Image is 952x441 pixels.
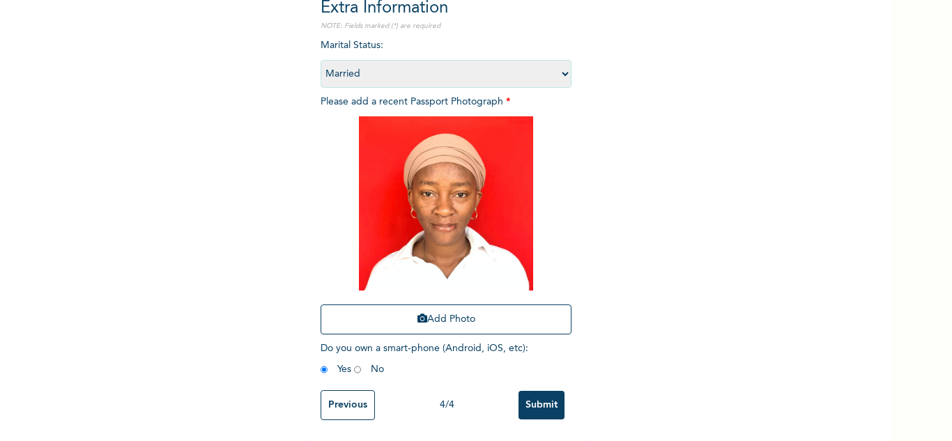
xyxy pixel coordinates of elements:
[321,97,571,341] span: Please add a recent Passport Photograph
[321,21,571,31] p: NOTE: Fields marked (*) are required
[321,40,571,79] span: Marital Status :
[321,390,375,420] input: Previous
[519,391,565,419] input: Submit
[321,304,571,334] button: Add Photo
[321,343,528,374] span: Do you own a smart-phone (Android, iOS, etc) : Yes No
[375,398,519,412] div: 4 / 4
[359,116,533,291] img: Crop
